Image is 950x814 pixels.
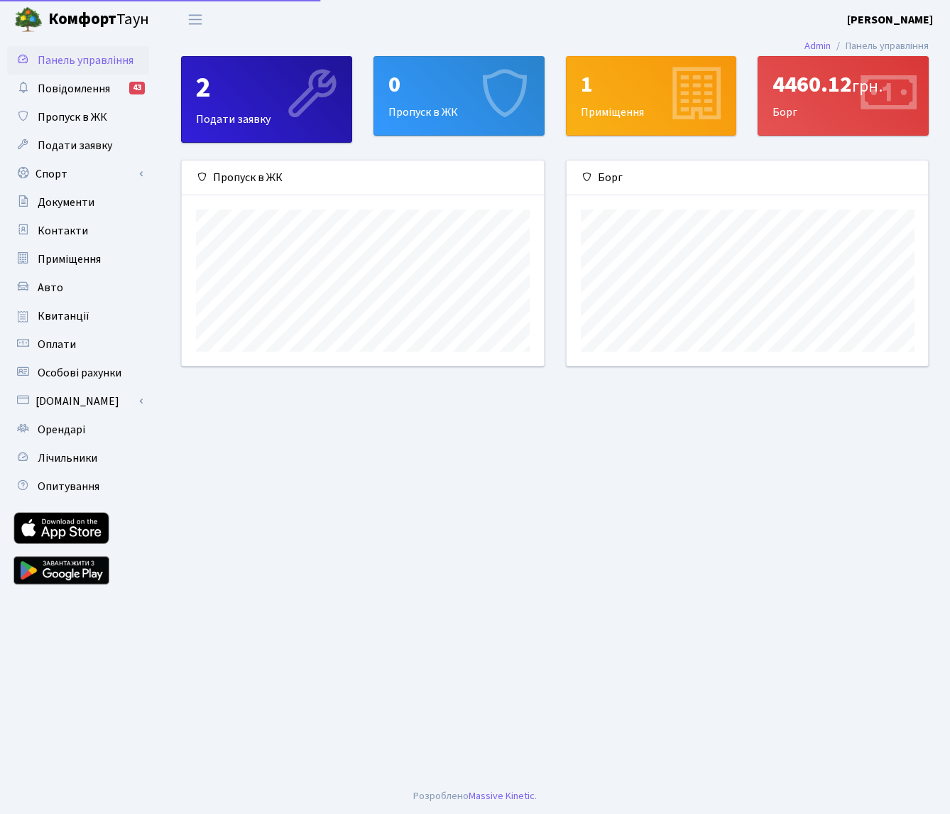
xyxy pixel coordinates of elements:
[7,160,149,188] a: Спорт
[758,57,928,135] div: Борг
[14,6,43,34] img: logo.png
[388,71,530,98] div: 0
[38,81,110,97] span: Повідомлення
[7,472,149,501] a: Опитування
[38,53,133,68] span: Панель управління
[783,31,950,61] nav: breadcrumb
[7,46,149,75] a: Панель управління
[7,217,149,245] a: Контакти
[852,74,883,99] span: грн.
[181,56,352,143] a: 2Подати заявку
[38,308,89,324] span: Квитанції
[38,450,97,466] span: Лічильники
[847,11,933,28] a: [PERSON_NAME]
[182,57,351,142] div: Подати заявку
[7,103,149,131] a: Пропуск в ЖК
[7,359,149,387] a: Особові рахунки
[772,71,914,98] div: 4460.12
[38,195,94,210] span: Документи
[38,479,99,494] span: Опитування
[413,788,537,804] div: Розроблено .
[7,273,149,302] a: Авто
[7,444,149,472] a: Лічильники
[469,788,535,803] a: Massive Kinetic
[38,422,85,438] span: Орендарі
[38,138,112,153] span: Подати заявку
[7,302,149,330] a: Квитанції
[7,416,149,444] a: Орендарі
[804,38,831,53] a: Admin
[38,251,101,267] span: Приміщення
[38,109,107,125] span: Пропуск в ЖК
[48,8,149,32] span: Таун
[566,56,737,136] a: 1Приміщення
[38,280,63,295] span: Авто
[7,387,149,416] a: [DOMAIN_NAME]
[7,188,149,217] a: Документи
[196,71,337,105] div: 2
[48,8,116,31] b: Комфорт
[7,131,149,160] a: Подати заявку
[7,75,149,103] a: Повідомлення43
[7,330,149,359] a: Оплати
[831,38,929,54] li: Панель управління
[182,161,544,195] div: Пропуск в ЖК
[374,57,544,135] div: Пропуск в ЖК
[38,223,88,239] span: Контакти
[567,161,929,195] div: Борг
[567,57,736,135] div: Приміщення
[38,365,121,381] span: Особові рахунки
[38,337,76,352] span: Оплати
[129,82,145,94] div: 43
[7,245,149,273] a: Приміщення
[581,71,722,98] div: 1
[847,12,933,28] b: [PERSON_NAME]
[373,56,545,136] a: 0Пропуск в ЖК
[178,8,213,31] button: Переключити навігацію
